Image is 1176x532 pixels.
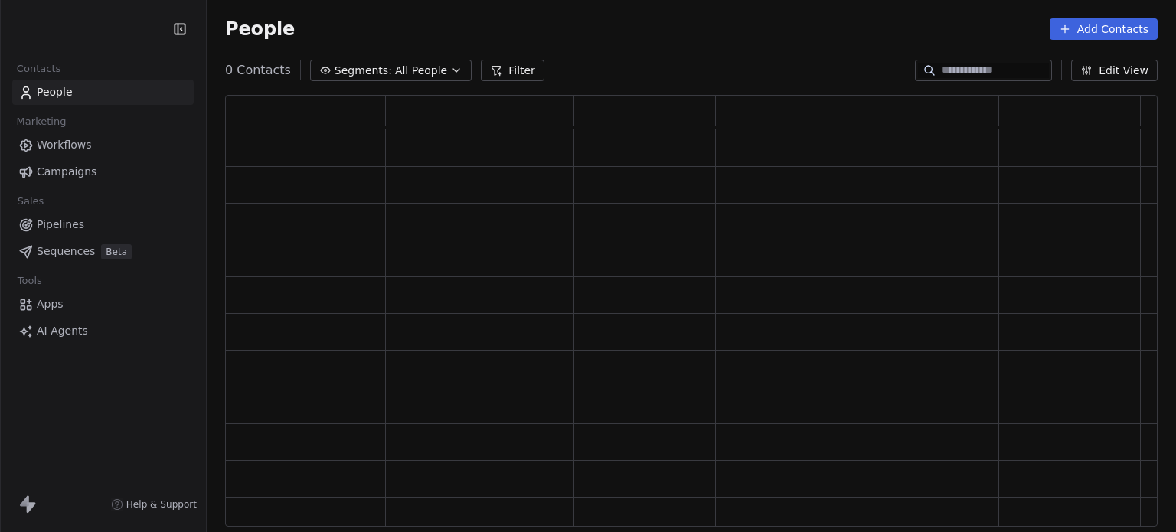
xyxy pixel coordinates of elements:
span: Apps [37,296,64,312]
span: Sequences [37,243,95,259]
a: People [12,80,194,105]
a: AI Agents [12,318,194,344]
span: Segments: [335,63,392,79]
a: Pipelines [12,212,194,237]
span: 0 Contacts [225,61,291,80]
span: Help & Support [126,498,197,511]
span: People [225,18,295,41]
button: Edit View [1071,60,1158,81]
span: Contacts [10,57,67,80]
span: Beta [101,244,132,259]
a: Campaigns [12,159,194,184]
a: Workflows [12,132,194,158]
span: AI Agents [37,323,88,339]
a: SequencesBeta [12,239,194,264]
span: Pipelines [37,217,84,233]
span: People [37,84,73,100]
a: Apps [12,292,194,317]
span: All People [395,63,447,79]
span: Campaigns [37,164,96,180]
button: Add Contacts [1050,18,1158,40]
span: Tools [11,269,48,292]
span: Sales [11,190,51,213]
span: Marketing [10,110,73,133]
button: Filter [481,60,544,81]
a: Help & Support [111,498,197,511]
span: Workflows [37,137,92,153]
